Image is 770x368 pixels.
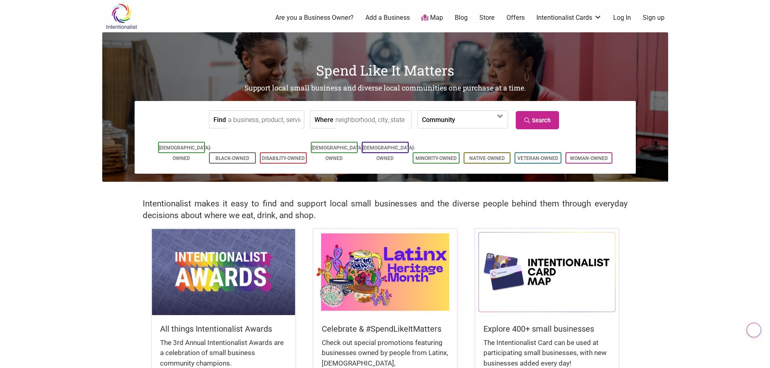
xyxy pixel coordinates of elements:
[160,323,287,334] h5: All things Intentionalist Awards
[570,156,608,161] a: Woman-Owned
[516,111,559,129] a: Search
[102,3,141,29] img: Intentionalist
[517,156,558,161] a: Veteran-Owned
[159,145,211,161] a: [DEMOGRAPHIC_DATA]-Owned
[262,156,305,161] a: Disability-Owned
[275,13,354,22] a: Are you a Business Owner?
[152,229,295,315] img: Intentionalist Awards
[102,61,668,80] h1: Spend Like It Matters
[536,13,602,22] a: Intentionalist Cards
[643,13,665,22] a: Sign up
[365,13,410,22] a: Add a Business
[335,111,409,129] input: neighborhood, city, state
[143,198,628,221] h2: Intentionalist makes it easy to find and support local small businesses and the diverse people be...
[322,323,449,334] h5: Celebrate & #SpendLikeItMatters
[422,111,455,128] label: Community
[363,145,415,161] a: [DEMOGRAPHIC_DATA]-Owned
[215,156,249,161] a: Black-Owned
[421,13,443,23] a: Map
[506,13,525,22] a: Offers
[102,83,668,93] h2: Support local small business and diverse local communities one purchase at a time.
[455,13,468,22] a: Blog
[475,229,618,315] img: Intentionalist Card Map
[469,156,505,161] a: Native-Owned
[314,229,457,315] img: Latinx / Hispanic Heritage Month
[479,13,495,22] a: Store
[314,111,333,128] label: Where
[213,111,226,128] label: Find
[483,323,610,334] h5: Explore 400+ small businesses
[312,145,364,161] a: [DEMOGRAPHIC_DATA]-Owned
[613,13,631,22] a: Log In
[228,111,302,129] input: a business, product, service
[416,156,457,161] a: Minority-Owned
